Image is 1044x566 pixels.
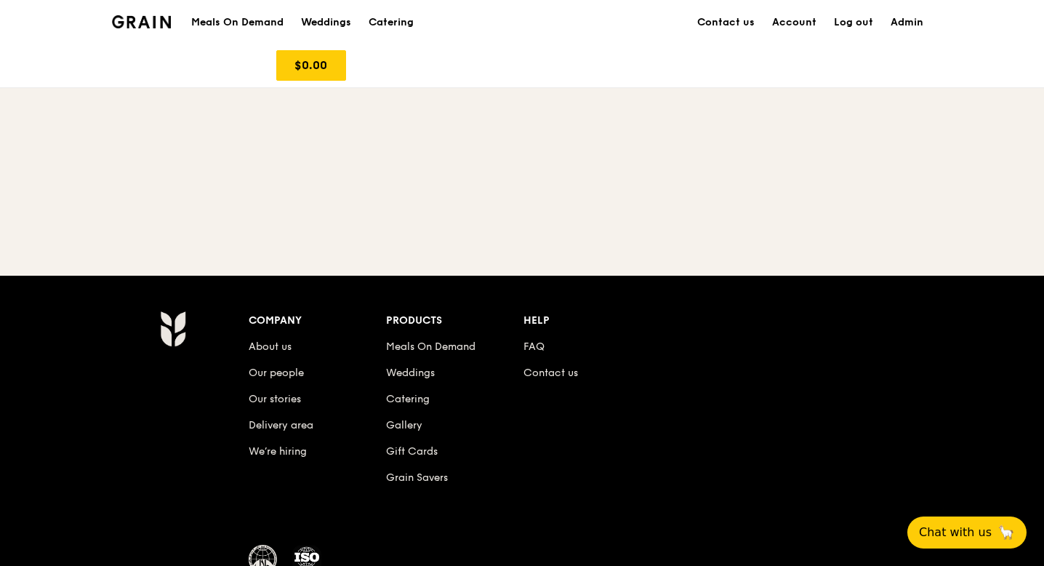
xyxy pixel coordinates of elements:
[386,367,435,379] a: Weddings
[369,1,414,44] div: Catering
[882,1,932,44] a: Admin
[294,58,327,72] span: $0.00
[249,340,292,353] a: About us
[386,393,430,405] a: Catering
[386,311,523,331] div: Products
[249,311,386,331] div: Company
[360,1,422,44] a: Catering
[907,517,1027,549] button: Chat with us🦙
[249,393,301,405] a: Our stories
[688,1,763,44] a: Contact us
[160,311,185,347] img: Grain
[386,419,422,431] a: Gallery
[249,419,313,431] a: Delivery area
[301,1,351,44] div: Weddings
[386,445,438,458] a: Gift Cards
[919,524,992,541] span: Chat with us
[191,15,284,30] h1: Meals On Demand
[292,1,360,44] a: Weddings
[523,340,545,353] a: FAQ
[112,15,171,28] img: Grain
[997,524,1015,541] span: 🦙
[523,311,661,331] div: Help
[386,340,475,353] a: Meals On Demand
[249,367,304,379] a: Our people
[249,445,307,458] a: We’re hiring
[825,1,882,44] a: Log out
[763,1,825,44] a: Account
[523,367,578,379] a: Contact us
[386,471,448,484] a: Grain Savers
